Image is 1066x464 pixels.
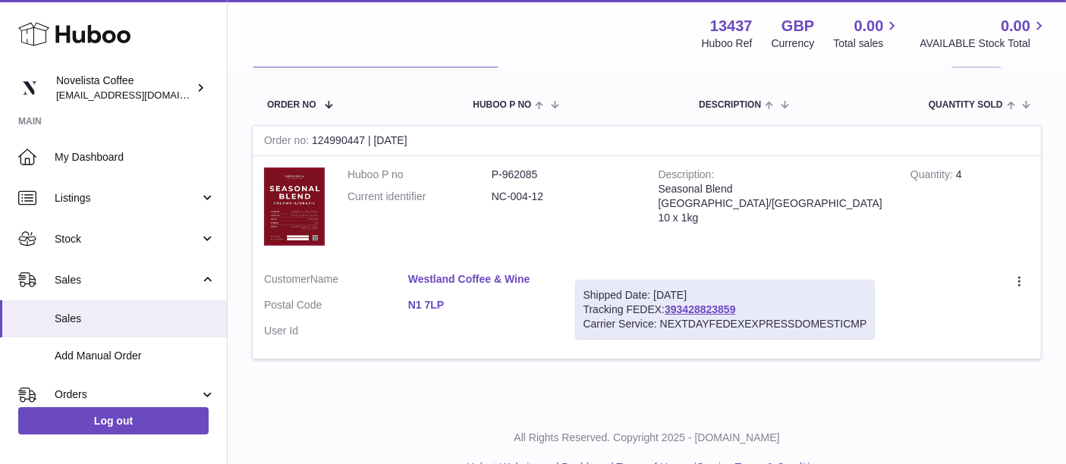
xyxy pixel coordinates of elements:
[408,272,552,287] a: Westland Coffee & Wine
[665,303,735,315] a: 393428823859
[781,16,814,36] strong: GBP
[267,100,316,110] span: Order No
[854,16,884,36] span: 0.00
[56,89,223,101] span: [EMAIL_ADDRESS][DOMAIN_NAME]
[347,190,492,204] dt: Current identifier
[264,272,408,290] dt: Name
[833,36,901,51] span: Total sales
[18,77,41,99] img: internalAdmin-13437@internal.huboo.com
[910,168,956,184] strong: Quantity
[253,126,1041,156] div: 124990447 | [DATE]
[699,100,761,110] span: Description
[920,36,1048,51] span: AVAILABLE Stock Total
[347,168,492,182] dt: Huboo P no
[55,232,200,246] span: Stock
[264,298,408,316] dt: Postal Code
[240,431,1054,445] p: All Rights Reserved. Copyright 2025 - [DOMAIN_NAME]
[833,16,901,51] a: 0.00 Total sales
[899,156,1041,261] td: 4
[473,100,531,110] span: Huboo P no
[492,168,636,182] dd: P-962085
[772,36,815,51] div: Currency
[920,16,1048,51] a: 0.00 AVAILABLE Stock Total
[408,298,552,312] a: N1 7LP
[55,387,200,402] span: Orders
[56,74,193,102] div: Novelista Coffee
[575,280,876,340] div: Tracking FEDEX:
[18,407,209,434] a: Log out
[583,288,867,303] div: Shipped Date: [DATE]
[55,349,215,363] span: Add Manual Order
[583,317,867,331] div: Carrier Service: NEXTDAYFEDEXEXPRESSDOMESTICMP
[264,273,310,285] span: Customer
[929,100,1003,110] span: Quantity Sold
[659,168,715,184] strong: Description
[55,312,215,326] span: Sales
[702,36,753,51] div: Huboo Ref
[710,16,753,36] strong: 13437
[659,182,888,225] div: Seasonal Blend [GEOGRAPHIC_DATA]/[GEOGRAPHIC_DATA] 10 x 1kg
[264,168,325,246] img: 1709731882.jpg
[264,134,312,150] strong: Order no
[55,150,215,165] span: My Dashboard
[492,190,636,204] dd: NC-004-12
[1001,16,1030,36] span: 0.00
[264,324,408,338] dt: User Id
[55,273,200,287] span: Sales
[55,191,200,205] span: Listings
